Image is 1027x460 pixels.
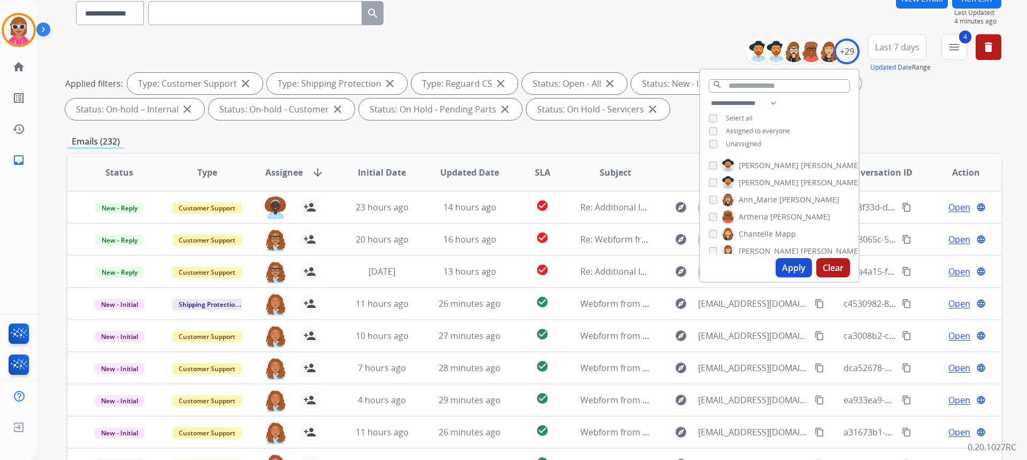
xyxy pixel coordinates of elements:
[902,395,911,405] mat-icon: content_copy
[358,362,406,374] span: 7 hours ago
[95,427,144,439] span: New - Initial
[95,235,144,246] span: New - Reply
[265,421,286,444] img: agent-avatar
[95,202,144,214] span: New - Reply
[95,267,144,278] span: New - Reply
[303,233,316,246] mat-icon: person_add
[303,329,316,342] mat-icon: person_add
[411,73,518,94] div: Type: Reguard CS
[536,424,549,437] mat-icon: check_circle
[522,73,627,94] div: Status: Open - All
[976,267,986,276] mat-icon: language
[356,233,409,245] span: 20 hours ago
[868,34,926,60] button: Last 7 days
[801,246,861,257] span: [PERSON_NAME]
[265,166,303,179] span: Assignee
[914,154,1001,191] th: Action
[303,265,316,278] mat-icon: person_add
[303,394,316,406] mat-icon: person_add
[443,233,496,245] span: 16 hours ago
[536,328,549,341] mat-icon: check_circle
[948,426,970,439] span: Open
[95,299,144,310] span: New - Initial
[439,394,501,406] span: 29 minutes ago
[181,103,194,116] mat-icon: close
[439,426,501,438] span: 26 minutes ago
[172,299,246,310] span: Shipping Protection
[948,361,970,374] span: Open
[580,330,823,342] span: Webform from [EMAIL_ADDRESS][DOMAIN_NAME] on [DATE]
[265,357,286,380] img: agent-avatar
[303,201,316,214] mat-icon: person_add
[358,166,406,179] span: Initial Date
[739,194,777,205] span: Ann_Marie
[976,427,986,437] mat-icon: language
[776,258,812,277] button: Apply
[844,362,1006,374] span: dca52678-d40a-4919-a09e-2f3c26a5a587
[303,426,316,439] mat-icon: person_add
[580,298,823,310] span: Webform from [EMAIL_ADDRESS][DOMAIN_NAME] on [DATE]
[698,426,808,439] span: [EMAIL_ADDRESS][DOMAIN_NAME]
[239,77,252,90] mat-icon: close
[172,395,242,406] span: Customer Support
[902,299,911,308] mat-icon: content_copy
[902,363,911,373] mat-icon: content_copy
[172,363,242,374] span: Customer Support
[726,126,790,135] span: Assigned to everyone
[739,160,799,171] span: [PERSON_NAME]
[265,293,286,315] img: agent-avatar
[580,362,823,374] span: Webform from [EMAIL_ADDRESS][DOMAIN_NAME] on [DATE]
[770,212,830,222] span: [PERSON_NAME]
[739,246,799,257] span: [PERSON_NAME]
[675,426,687,439] mat-icon: explore
[698,265,808,278] span: [PERSON_NAME][EMAIL_ADDRESS][DOMAIN_NAME]
[197,166,217,179] span: Type
[303,297,316,310] mat-icon: person_add
[875,45,919,49] span: Last 7 days
[646,103,659,116] mat-icon: close
[815,363,824,373] mat-icon: content_copy
[675,265,687,278] mat-icon: explore
[209,99,355,120] div: Status: On-hold - Customer
[698,394,808,406] span: [EMAIL_ADDRESS][DOMAIN_NAME]
[580,426,823,438] span: Webform from [EMAIL_ADDRESS][DOMAIN_NAME] on [DATE]
[698,297,808,310] span: [EMAIL_ADDRESS][DOMAIN_NAME]
[172,202,242,214] span: Customer Support
[536,231,549,244] mat-icon: check_circle
[95,331,144,342] span: New - Initial
[959,31,971,43] span: 4
[948,201,970,214] span: Open
[172,331,242,342] span: Customer Support
[4,15,34,45] img: avatar
[948,329,970,342] span: Open
[726,114,753,123] span: Select all
[631,73,744,94] div: Status: New - Initial
[95,363,144,374] span: New - Initial
[331,103,344,116] mat-icon: close
[675,361,687,374] mat-icon: explore
[95,395,144,406] span: New - Initial
[440,166,499,179] span: Updated Date
[536,360,549,373] mat-icon: check_circle
[675,329,687,342] mat-icon: explore
[844,166,913,179] span: Conversation ID
[815,427,824,437] mat-icon: content_copy
[384,77,396,90] mat-icon: close
[948,41,961,54] mat-icon: menu
[535,166,550,179] span: SLA
[739,229,773,239] span: Chantelle
[267,73,407,94] div: Type: Shipping Protection
[65,99,204,120] div: Status: On-hold – Internal
[739,212,768,222] span: Artheria
[948,394,970,406] span: Open
[358,394,406,406] span: 4 hours ago
[172,267,242,278] span: Customer Support
[675,297,687,310] mat-icon: explore
[779,194,839,205] span: [PERSON_NAME]
[127,73,263,94] div: Type: Customer Support
[356,426,409,438] span: 11 hours ago
[976,395,986,405] mat-icon: language
[982,41,995,54] mat-icon: delete
[356,298,409,310] span: 11 hours ago
[439,362,501,374] span: 28 minutes ago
